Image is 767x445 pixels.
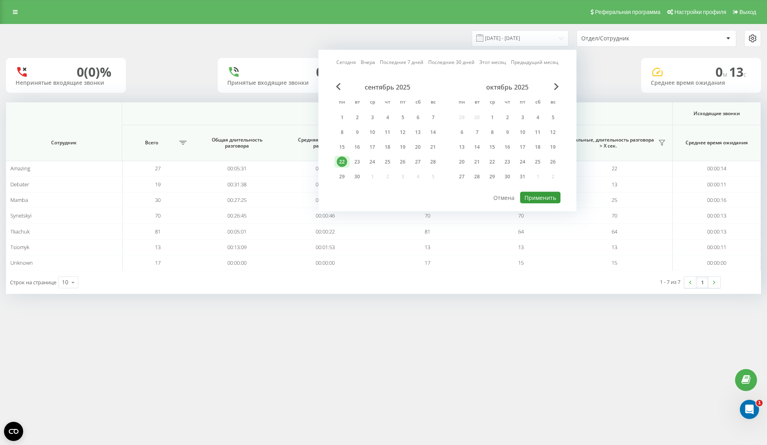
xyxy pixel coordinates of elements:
span: Выход [739,9,756,15]
div: 31 [517,172,528,182]
span: 17 [155,259,161,266]
div: 10 [367,127,378,138]
div: 22 [337,157,347,167]
div: 9 [352,127,362,138]
div: ср 29 окт. 2025 г. [485,171,500,183]
td: 00:05:01 [193,223,281,239]
div: 4 [533,112,543,123]
td: 00:00:00 [193,255,281,271]
abbr: понедельник [336,97,348,109]
td: 00:31:38 [193,176,281,192]
div: чт 9 окт. 2025 г. [500,126,515,138]
div: пн 13 окт. 2025 г. [454,141,469,153]
div: 29 [487,172,497,182]
div: 2 [352,112,362,123]
span: Tsiomyk [10,243,29,251]
span: Общая длительность разговора [201,137,273,149]
div: вс 28 сент. 2025 г. [425,156,441,168]
div: ср 22 окт. 2025 г. [485,156,500,168]
div: 6 [457,127,467,138]
div: сб 27 сент. 2025 г. [410,156,425,168]
span: Tkachuk [10,228,30,235]
span: c [743,70,747,79]
div: пт 24 окт. 2025 г. [515,156,530,168]
span: Уникальные, длительность разговора > Х сек. [560,137,656,149]
div: Отдел/Сотрудник [581,35,677,42]
abbr: воскресенье [427,97,439,109]
div: 1 [337,112,347,123]
div: ср 24 сент. 2025 г. [365,156,380,168]
div: 1 [487,112,497,123]
div: 18 [533,142,543,152]
div: 21 [428,142,438,152]
div: 22 [487,157,497,167]
span: 22 [612,165,617,172]
abbr: вторник [351,97,363,109]
div: 15 [337,142,347,152]
div: пн 15 сент. 2025 г. [334,141,350,153]
span: м [723,70,729,79]
abbr: суббота [412,97,424,109]
div: сб 20 сент. 2025 г. [410,141,425,153]
div: 4 [382,112,393,123]
div: ср 17 сент. 2025 г. [365,141,380,153]
span: Исходящие звонки [681,110,753,117]
span: Среднее время ожидания [681,140,753,146]
span: 15 [518,259,524,266]
div: пт 26 сент. 2025 г. [395,156,410,168]
td: 00:00:00 [673,255,761,271]
abbr: суббота [532,97,544,109]
div: вс 5 окт. 2025 г. [545,112,560,124]
td: 00:00:16 [673,192,761,208]
span: 81 [155,228,161,235]
td: 00:00:11 [673,239,761,255]
button: Open CMP widget [4,422,23,441]
div: вс 12 окт. 2025 г. [545,126,560,138]
div: Принятые входящие звонки [227,80,328,86]
div: пн 1 сент. 2025 г. [334,112,350,124]
div: 8 [337,127,347,138]
div: вт 7 окт. 2025 г. [469,126,485,138]
div: вс 26 окт. 2025 г. [545,156,560,168]
button: Применить [520,192,560,204]
a: Сегодня [336,58,356,66]
a: Последние 30 дней [428,58,475,66]
div: 10 [62,278,68,286]
span: 0 [715,63,729,80]
td: 00:00:46 [281,208,370,223]
span: Synetskyi [10,212,32,219]
td: 00:00:14 [673,161,761,176]
div: 20 [457,157,467,167]
div: 25 [382,157,393,167]
div: 11 [533,127,543,138]
iframe: Intercom live chat [740,400,759,419]
span: 13 [518,243,524,251]
div: 29 [337,172,347,182]
span: 19 [155,181,161,188]
div: чт 18 сент. 2025 г. [380,141,395,153]
div: вт 9 сент. 2025 г. [350,126,365,138]
abbr: пятница [397,97,409,109]
span: Реферальная программа [595,9,660,15]
div: вт 2 сент. 2025 г. [350,112,365,124]
span: 70 [155,212,161,219]
span: 15 [612,259,617,266]
span: 13 [425,243,430,251]
div: чт 30 окт. 2025 г. [500,171,515,183]
div: 27 [457,172,467,182]
div: ср 3 сент. 2025 г. [365,112,380,124]
td: 00:13:09 [193,239,281,255]
span: 1 [756,400,763,406]
div: 16 [502,142,513,152]
div: ср 8 окт. 2025 г. [485,126,500,138]
div: 1 - 7 из 7 [660,278,680,286]
div: вт 28 окт. 2025 г. [469,171,485,183]
div: 10 [517,127,528,138]
div: 19 [397,142,408,152]
div: ср 15 окт. 2025 г. [485,141,500,153]
span: Настройки профиля [674,9,726,15]
div: пн 22 сент. 2025 г. [334,156,350,168]
div: 9 [502,127,513,138]
div: 28 [472,172,482,182]
span: Сотрудник [16,140,113,146]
